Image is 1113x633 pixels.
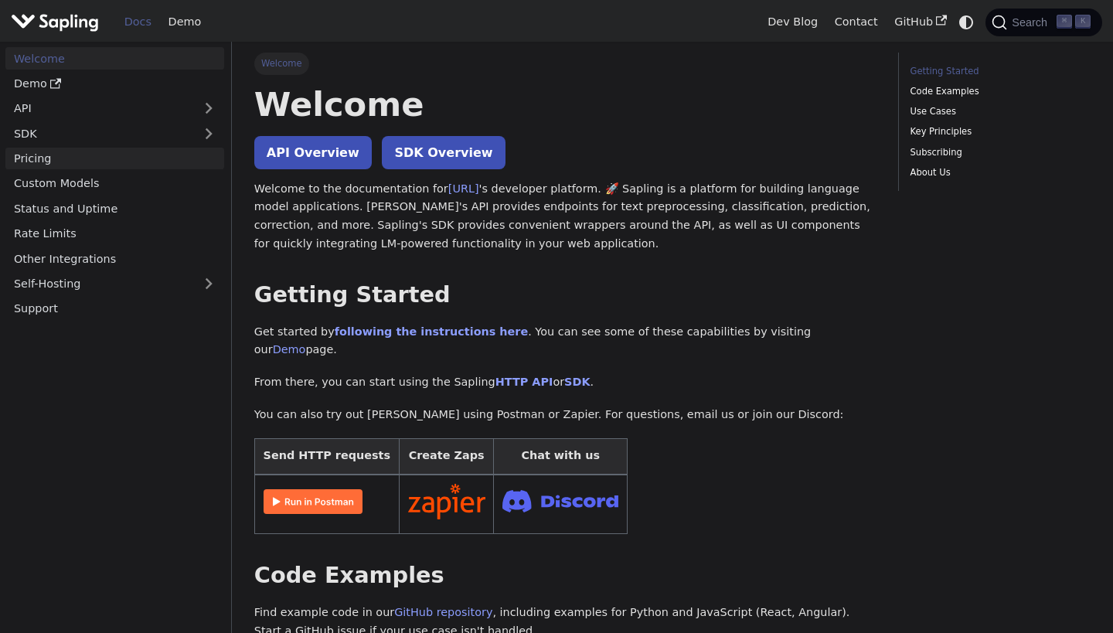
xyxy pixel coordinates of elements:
[910,145,1085,160] a: Subscribing
[5,172,224,195] a: Custom Models
[759,10,825,34] a: Dev Blog
[494,438,628,475] th: Chat with us
[910,104,1085,119] a: Use Cases
[5,47,224,70] a: Welcome
[254,180,876,254] p: Welcome to the documentation for 's developer platform. 🚀 Sapling is a platform for building lang...
[955,11,978,33] button: Switch between dark and light mode (currently system mode)
[5,73,224,95] a: Demo
[254,136,372,169] a: API Overview
[254,83,876,125] h1: Welcome
[254,281,876,309] h2: Getting Started
[264,489,362,514] img: Run in Postman
[394,606,492,618] a: GitHub repository
[5,223,224,245] a: Rate Limits
[5,247,224,270] a: Other Integrations
[399,438,494,475] th: Create Zaps
[11,11,99,33] img: Sapling.ai
[254,373,876,392] p: From there, you can start using the Sapling or .
[5,197,224,220] a: Status and Uptime
[5,273,224,295] a: Self-Hosting
[408,484,485,519] img: Connect in Zapier
[116,10,160,34] a: Docs
[1075,15,1091,29] kbd: K
[160,10,209,34] a: Demo
[910,64,1085,79] a: Getting Started
[5,298,224,320] a: Support
[985,9,1101,36] button: Search (Command+K)
[254,562,876,590] h2: Code Examples
[5,148,224,170] a: Pricing
[1007,16,1057,29] span: Search
[826,10,887,34] a: Contact
[254,53,309,74] span: Welcome
[495,376,553,388] a: HTTP API
[11,11,104,33] a: Sapling.ai
[382,136,505,169] a: SDK Overview
[254,438,399,475] th: Send HTTP requests
[273,343,306,356] a: Demo
[254,323,876,360] p: Get started by . You can see some of these capabilities by visiting our page.
[448,182,479,195] a: [URL]
[254,53,876,74] nav: Breadcrumbs
[335,325,528,338] a: following the instructions here
[564,376,590,388] a: SDK
[193,122,224,145] button: Expand sidebar category 'SDK'
[254,406,876,424] p: You can also try out [PERSON_NAME] using Postman or Zapier. For questions, email us or join our D...
[910,165,1085,180] a: About Us
[193,97,224,120] button: Expand sidebar category 'API'
[1057,15,1072,29] kbd: ⌘
[886,10,955,34] a: GitHub
[910,124,1085,139] a: Key Principles
[502,485,618,517] img: Join Discord
[910,84,1085,99] a: Code Examples
[5,122,193,145] a: SDK
[5,97,193,120] a: API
